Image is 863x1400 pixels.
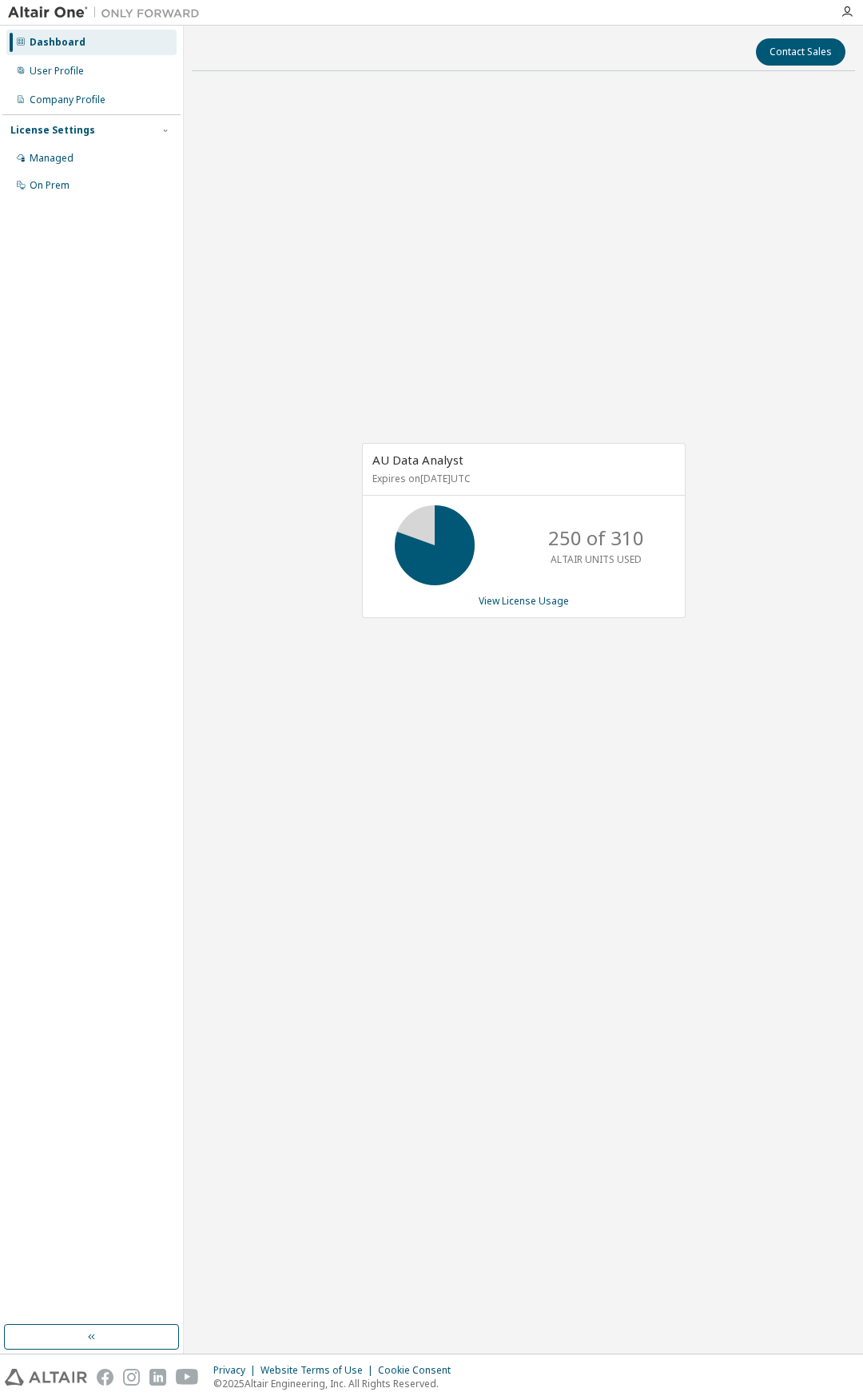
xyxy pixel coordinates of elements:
p: 250 of 310 [548,525,644,552]
img: facebook.svg [97,1369,113,1386]
div: Website Terms of Use [260,1364,378,1377]
span: AU Data Analyst [372,452,463,468]
div: Cookie Consent [378,1364,460,1377]
div: On Prem [30,179,70,192]
img: youtube.svg [176,1369,199,1386]
img: linkedin.svg [149,1369,166,1386]
div: Dashboard [30,36,86,49]
img: altair_logo.svg [5,1369,87,1386]
img: instagram.svg [123,1369,140,1386]
div: Managed [30,152,74,165]
p: ALTAIR UNITS USED [551,552,642,566]
div: Company Profile [30,94,105,106]
div: License Settings [10,124,95,137]
div: User Profile [30,65,84,78]
p: © 2025 Altair Engineering, Inc. All Rights Reserved. [213,1377,460,1390]
button: Contact Sales [756,38,845,66]
p: Expires on [DATE] UTC [372,472,671,485]
a: View License Usage [479,594,569,608]
div: Privacy [213,1364,260,1377]
img: Altair One [8,5,208,21]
